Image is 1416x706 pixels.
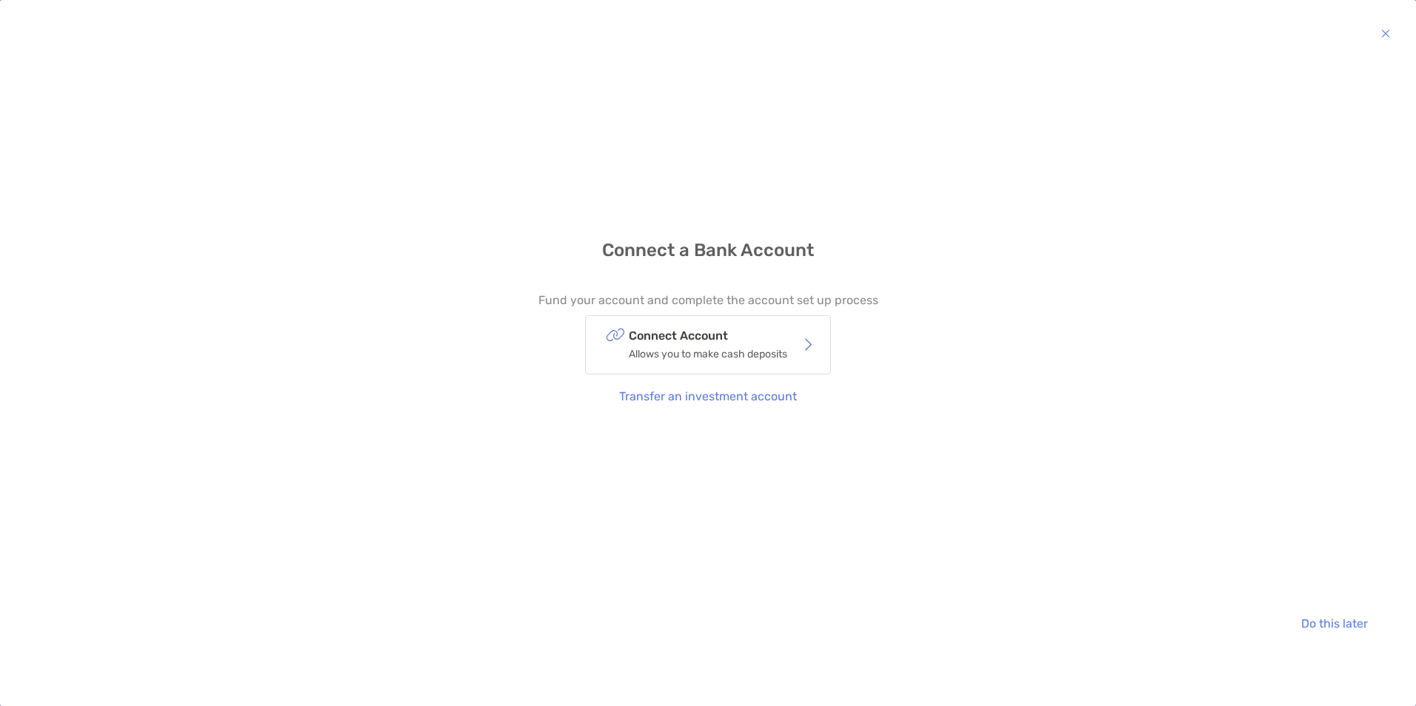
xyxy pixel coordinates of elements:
[629,345,787,363] p: Allows you to make cash deposits
[538,291,878,309] p: Fund your account and complete the account set up process
[608,380,809,413] button: Transfer an investment account
[602,240,814,261] h4: Connect a Bank Account
[629,326,787,345] p: Connect Account
[1381,24,1390,42] img: button icon
[1289,607,1379,639] button: Do this later
[585,315,831,374] button: Connect AccountAllows you to make cash deposits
